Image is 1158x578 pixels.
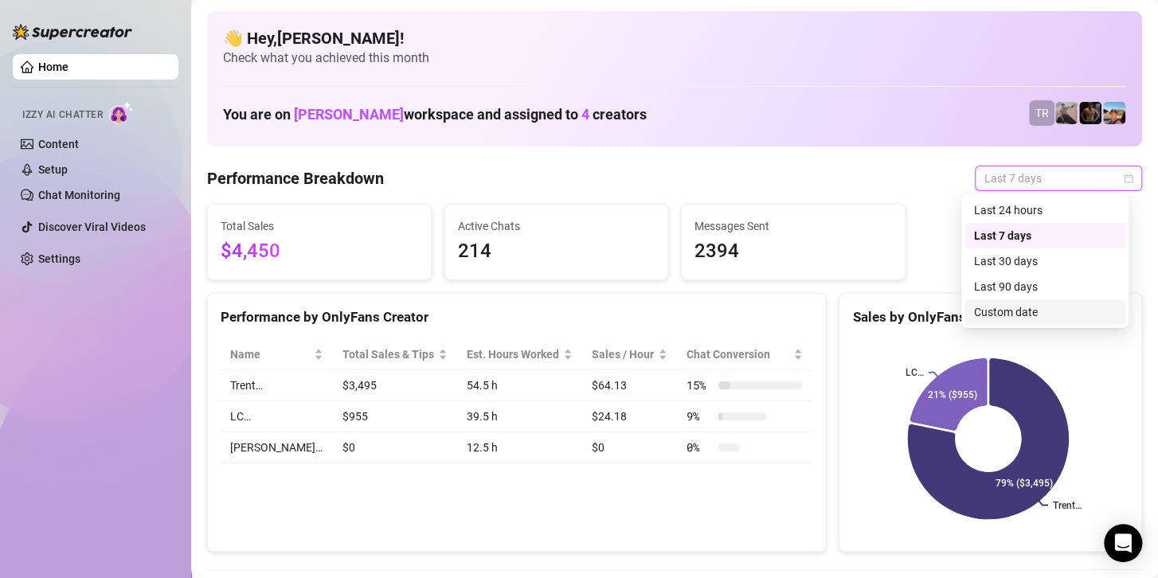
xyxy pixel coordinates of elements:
[581,106,589,123] span: 4
[458,236,655,267] span: 214
[974,278,1116,295] div: Last 90 days
[223,106,647,123] h1: You are on workspace and assigned to creators
[1035,104,1049,122] span: TR
[221,370,333,401] td: Trent…
[22,107,103,123] span: Izzy AI Chatter
[333,432,457,463] td: $0
[38,252,80,265] a: Settings
[221,236,418,267] span: $4,450
[694,217,892,235] span: Messages Sent
[333,401,457,432] td: $955
[38,61,68,73] a: Home
[221,217,418,235] span: Total Sales
[852,307,1129,328] div: Sales by OnlyFans Creator
[1104,524,1142,562] div: Open Intercom Messenger
[38,189,120,201] a: Chat Monitoring
[906,367,924,378] text: LC…
[582,339,677,370] th: Sales / Hour
[1053,500,1082,511] text: Trent…
[687,346,790,363] span: Chat Conversion
[38,221,146,233] a: Discover Viral Videos
[694,236,892,267] span: 2394
[687,408,712,425] span: 9 %
[221,339,333,370] th: Name
[333,370,457,401] td: $3,495
[333,339,457,370] th: Total Sales & Tips
[677,339,812,370] th: Chat Conversion
[964,248,1125,274] div: Last 30 days
[1055,102,1078,124] img: LC
[223,27,1126,49] h4: 👋 Hey, [PERSON_NAME] !
[687,439,712,456] span: 0 %
[582,370,677,401] td: $64.13
[974,227,1116,244] div: Last 7 days
[964,299,1125,325] div: Custom date
[221,307,812,328] div: Performance by OnlyFans Creator
[457,432,582,463] td: 12.5 h
[964,274,1125,299] div: Last 90 days
[687,377,712,394] span: 15 %
[964,223,1125,248] div: Last 7 days
[458,217,655,235] span: Active Chats
[223,49,1126,67] span: Check what you achieved this month
[467,346,560,363] div: Est. Hours Worked
[1103,102,1125,124] img: Zach
[342,346,435,363] span: Total Sales & Tips
[964,197,1125,223] div: Last 24 hours
[221,401,333,432] td: LC…
[294,106,404,123] span: [PERSON_NAME]
[38,163,68,176] a: Setup
[109,101,134,124] img: AI Chatter
[207,167,384,189] h4: Performance Breakdown
[582,401,677,432] td: $24.18
[1124,174,1133,183] span: calendar
[457,370,582,401] td: 54.5 h
[592,346,655,363] span: Sales / Hour
[1079,102,1101,124] img: Trent
[38,138,79,150] a: Content
[221,432,333,463] td: [PERSON_NAME]…
[974,303,1116,321] div: Custom date
[984,166,1133,190] span: Last 7 days
[582,432,677,463] td: $0
[13,24,132,40] img: logo-BBDzfeDw.svg
[974,201,1116,219] div: Last 24 hours
[230,346,311,363] span: Name
[974,252,1116,270] div: Last 30 days
[457,401,582,432] td: 39.5 h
